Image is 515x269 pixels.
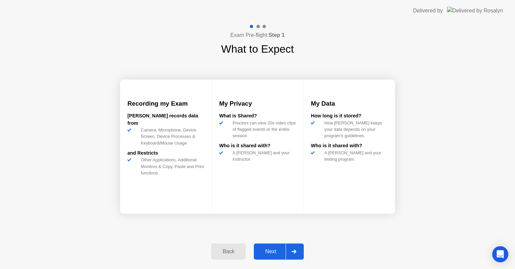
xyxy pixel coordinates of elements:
[322,150,388,162] div: A [PERSON_NAME] and your testing program
[311,112,388,120] div: How long is it stored?
[230,150,296,162] div: A [PERSON_NAME] and your instructor
[127,99,204,108] h3: Recording my Exam
[230,120,296,139] div: Proctors can view 20s video clips of flagged events or the entire session
[492,246,508,262] div: Open Intercom Messenger
[413,7,443,15] div: Delivered by
[256,249,286,255] div: Next
[311,142,388,150] div: Who is it shared with?
[138,157,204,176] div: Other Applications, Additional Monitors & Copy, Paste and Print functions
[213,249,244,255] div: Back
[447,7,503,14] img: Delivered by Rosalyn
[219,142,296,150] div: Who is it shared with?
[219,112,296,120] div: What is Shared?
[322,120,388,139] div: How [PERSON_NAME] keeps your data depends on your program’s guidelines.
[127,150,204,157] div: and Restricts
[138,127,204,146] div: Camera, Microphone, Device Screen, Device Processes & Keyboard/Mouse Usage
[311,99,388,108] h3: My Data
[254,244,304,260] button: Next
[230,31,285,39] h4: Exam Pre-flight:
[221,41,294,57] h1: What to Expect
[219,99,296,108] h3: My Privacy
[269,32,285,38] b: Step 1
[211,244,246,260] button: Back
[127,112,204,127] div: [PERSON_NAME] records data from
